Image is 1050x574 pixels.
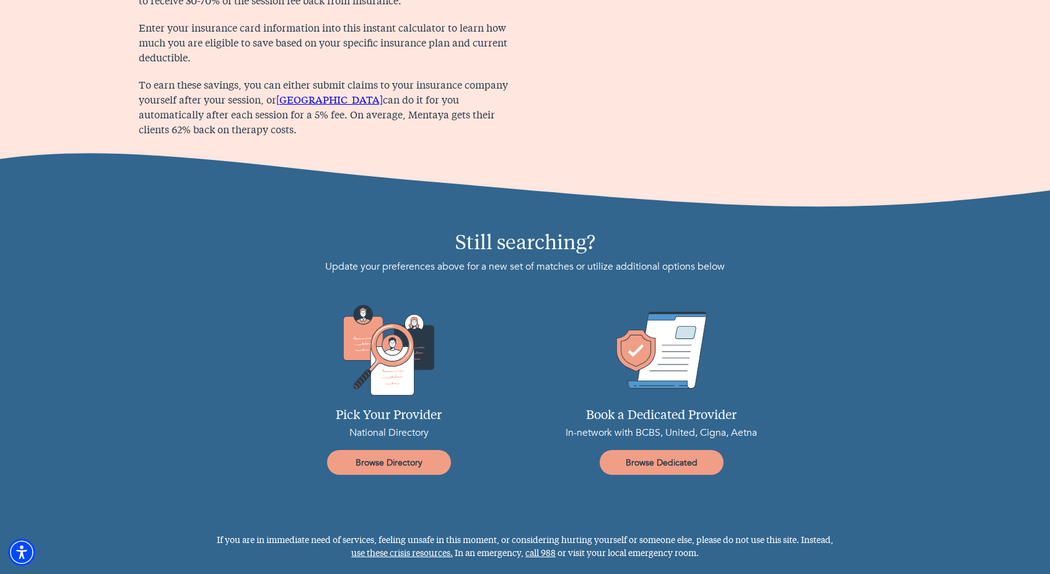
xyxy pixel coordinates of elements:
[198,259,852,274] p: Update your preferences above for a new set of matches or utilize additional options below
[253,304,525,397] img: Pick your matches
[276,96,383,106] a: [GEOGRAPHIC_DATA]
[327,450,451,475] a: Browse Directory
[253,425,525,440] p: National Directory
[139,22,518,66] p: Enter your insurance card information into this instant calculator to learn how much you are elig...
[525,425,798,440] p: In-network with BCBS, United, Cigna, Aetna
[253,407,525,425] p: Pick Your Provider
[351,549,453,558] a: use these crisis resources.
[198,534,852,560] p: If you are in immediate need of services, feeling unsafe in this moment, or considering hurting y...
[605,457,719,469] span: Browse Dedicated
[525,304,798,397] img: Dedicated
[525,549,556,558] a: call 988
[8,539,35,566] div: Accessibility Menu
[600,450,724,475] a: Browse Dedicated
[198,229,852,259] p: Still searching?
[525,407,798,425] p: Book a Dedicated Provider
[332,457,446,469] span: Browse Directory
[139,79,518,138] p: To earn these savings, you can either submit claims to your insurance company yourself after your...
